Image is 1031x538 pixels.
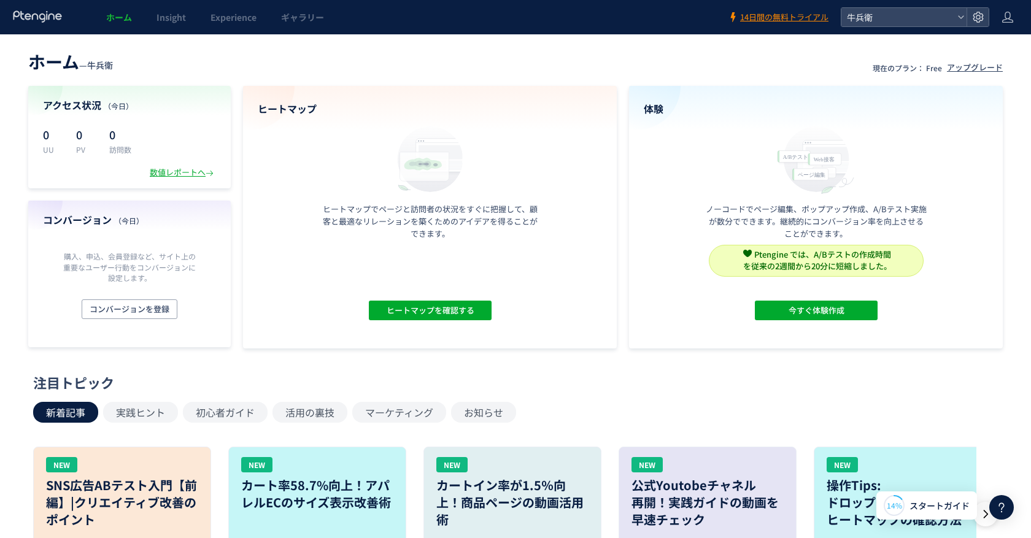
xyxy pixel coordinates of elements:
[947,62,1003,74] div: アップグレード
[76,125,95,144] p: 0
[827,457,858,472] div: NEW
[788,301,844,320] span: 今すぐ体験作成
[46,477,198,528] h3: SNS広告ABテスト入門【前編】|クリエイティブ改善のポイント
[46,457,77,472] div: NEW
[728,12,828,23] a: 14日間の無料トライアル
[43,98,216,112] h4: アクセス状況
[210,11,257,23] span: Experience
[76,144,95,155] p: PV
[631,477,784,528] h3: 公式Youtobeチャネル 再開！実践ガイドの動画を 早速チェック
[436,457,468,472] div: NEW
[740,12,828,23] span: 14日間の無料トライアル
[743,249,752,258] img: svg+xml,%3c
[281,11,324,23] span: ギャラリー
[258,102,602,116] h4: ヒートマップ
[109,125,131,144] p: 0
[631,457,663,472] div: NEW
[87,59,113,71] span: 牛兵衛
[33,373,992,392] div: 注目トピック
[28,49,79,74] span: ホーム
[183,402,268,423] button: 初心者ガイド
[644,102,988,116] h4: 体験
[150,167,216,179] div: 数値レポートへ
[90,299,169,319] span: コンバージョンを登録
[706,203,927,240] p: ノーコードでページ編集、ポップアップ作成、A/Bテスト実施が数分でできます。継続的にコンバージョン率を向上させることができます。
[386,301,474,320] span: ヒートマップを確認する
[873,63,942,73] p: 現在のプラン： Free
[743,248,892,272] span: Ptengine では、A/Bテストの作成時間 を従来の2週間から20分に短縮しました。
[82,299,177,319] button: コンバージョンを登録
[43,125,61,144] p: 0
[103,402,178,423] button: 実践ヒント
[320,203,541,240] p: ヒートマップでページと訪問者の状況をすぐに把握して、顧客と最適なリレーションを築くためのアイデアを得ることができます。
[909,499,970,512] span: スタートガイド
[827,477,979,528] h3: 操作Tips: ドロップダウンメニューの ヒートマップの確認方法
[887,500,902,510] span: 14%
[272,402,347,423] button: 活用の裏技
[106,11,132,23] span: ホーム
[104,101,133,111] span: （今日）
[436,477,589,528] h3: カートイン率が1.5％向上！商品ページの動画活用術
[352,402,446,423] button: マーケティング
[114,215,144,226] span: （今日）
[109,144,131,155] p: 訪問数
[33,402,98,423] button: 新着記事
[156,11,186,23] span: Insight
[60,251,199,282] p: 購入、申込、会員登録など、サイト上の重要なユーザー行動をコンバージョンに設定します。
[241,457,272,472] div: NEW
[771,123,861,195] img: home_experience_onbo_jp-C5-EgdA0.svg
[755,301,878,320] button: 今すぐ体験作成
[241,477,393,511] h3: カート率58.7%向上！アパレルECのサイズ表示改善術
[43,213,216,227] h4: コンバージョン
[843,8,952,26] span: 牛兵衛
[43,144,61,155] p: UU
[451,402,516,423] button: お知らせ
[369,301,492,320] button: ヒートマップを確認する
[28,49,113,74] div: —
